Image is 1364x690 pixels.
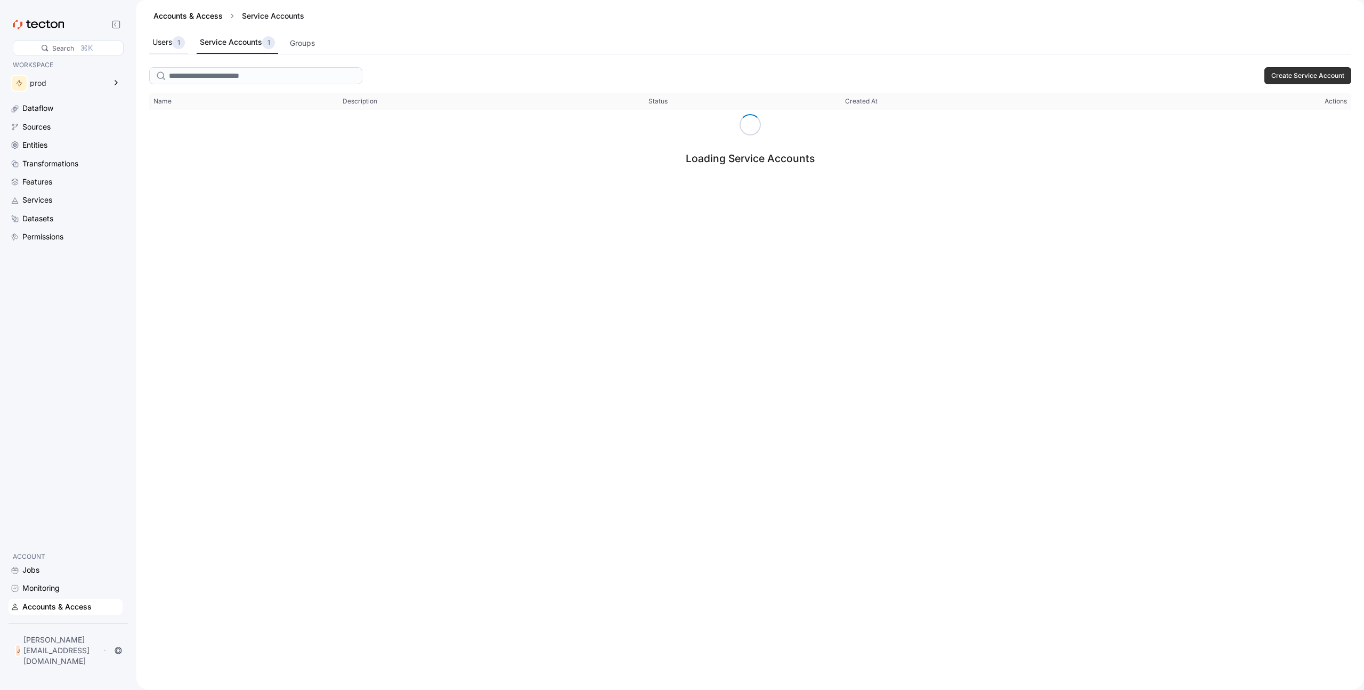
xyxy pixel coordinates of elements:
[686,152,815,165] div: Loading Service Accounts
[9,599,123,615] a: Accounts & Access
[15,644,21,657] div: J
[9,562,123,578] a: Jobs
[290,37,315,49] div: Groups
[9,174,123,190] a: Features
[153,97,172,106] span: Name
[9,192,123,208] a: Services
[22,176,52,188] div: Features
[22,158,78,170] div: Transformations
[22,564,39,576] div: Jobs
[9,119,123,135] a: Sources
[22,139,47,151] div: Entities
[238,11,308,21] div: Service Accounts
[9,580,123,596] a: Monitoring
[267,37,270,48] p: 1
[22,102,53,114] div: Dataflow
[738,113,763,138] span: Loading
[23,635,101,667] p: [PERSON_NAME][EMAIL_ADDRESS][DOMAIN_NAME]
[153,11,223,20] a: Accounts & Access
[9,156,123,172] a: Transformations
[9,100,123,116] a: Dataflow
[30,79,105,87] div: prod
[22,121,51,133] div: Sources
[9,229,123,245] a: Permissions
[22,601,92,613] div: Accounts & Access
[177,37,180,48] p: 1
[80,42,93,54] div: ⌘K
[13,41,124,55] div: Search⌘K
[200,36,275,49] div: Service Accounts
[13,60,118,70] p: WORKSPACE
[9,137,123,153] a: Entities
[22,231,63,243] div: Permissions
[22,213,53,224] div: Datasets
[52,43,74,53] div: Search
[1271,68,1344,84] span: Create Service Account
[22,582,60,594] div: Monitoring
[1325,97,1347,106] span: Actions
[1264,67,1351,84] button: Create Service Account
[845,97,878,106] span: Created At
[152,36,185,49] div: Users
[9,211,123,227] a: Datasets
[22,194,52,206] div: Services
[343,97,377,106] span: Description
[648,97,668,106] span: Status
[13,551,118,562] p: ACCOUNT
